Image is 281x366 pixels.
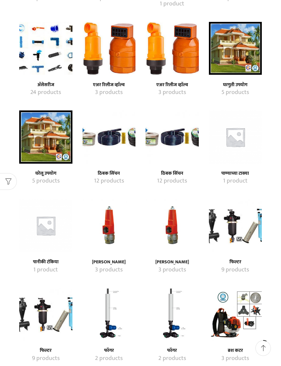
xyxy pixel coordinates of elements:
mark: 1 product [33,266,58,274]
h4: [PERSON_NAME] [90,259,128,265]
a: Visit product category एअर रिलीज व्हाॅल्व [90,82,128,88]
mark: 3 products [221,354,249,363]
a: Visit product category फिल्टर [27,354,65,363]
h4: [PERSON_NAME] [153,259,191,265]
mark: 12 products [94,177,124,186]
a: Visit product category प्रेशर रिलीफ व्हाॅल्व [90,259,128,265]
a: Visit product category प्रेशर रिलीफ व्हाॅल्व [83,199,136,252]
img: एअर रिलीज व्हाॅल्व [83,22,136,75]
a: Visit product category एअर रिलीज व्हाॅल्व [146,22,199,75]
img: पाण्याच्या टाक्या [209,110,262,164]
h4: एअर रिलीज व्हाॅल्व [90,82,128,88]
a: Visit product category घरेलू उपयोग [27,177,65,186]
img: फॉगर [83,288,136,341]
a: Visit product category फॉगर [153,348,191,354]
h4: पानीकी टंकिया [27,259,65,265]
mark: 3 products [158,266,186,274]
a: Visit product category ठिबक सिंचन [90,171,128,176]
h4: एअर रिलीज व्हाॅल्व [153,82,191,88]
mark: 3 products [95,88,123,97]
a: Visit product category फॉगर [83,288,136,341]
mark: 24 products [30,88,61,97]
a: Visit product category अ‍ॅसेसरीज [27,88,65,97]
mark: 9 products [32,354,60,363]
a: Visit product category फॉगर [146,288,199,341]
img: एअर रिलीज व्हाॅल्व [146,22,199,75]
h4: फिल्टर [27,348,65,354]
h4: ठिबक सिंचन [90,171,128,176]
a: Visit product category प्रेशर रिलीफ व्हाॅल्व [90,266,128,274]
mark: 5 products [221,88,249,97]
a: Visit product category घरेलू उपयोग [19,110,72,164]
mark: 2 products [158,354,186,363]
img: प्रेशर रिलीफ व्हाॅल्व [83,199,136,252]
a: Visit product category प्रेशर रिलीफ व्हाॅल्व [146,199,199,252]
a: Visit product category फिल्टर [27,348,65,354]
a: Visit product category अ‍ॅसेसरीज [27,82,65,88]
img: घरेलू उपयोग [19,110,72,164]
h4: फॉगर [153,348,191,354]
img: प्रेशर रिलीफ व्हाॅल्व [146,199,199,252]
a: Visit product category ठिबक सिंचन [83,110,136,164]
a: Visit product category ब्रश कटर [216,354,255,363]
mark: 1 product [223,177,248,186]
a: Visit product category फॉगर [90,348,128,354]
a: Visit product category पाण्याच्या टाक्या [209,110,262,164]
img: ठिबक सिंचन [146,110,199,164]
mark: 3 products [95,266,123,274]
a: Visit product category प्रेशर रिलीफ व्हाॅल्व [153,266,191,274]
a: Visit product category ठिबक सिंचन [90,177,128,186]
a: Visit product category फॉगर [90,354,128,363]
a: Visit product category एअर रिलीज व्हाॅल्व [83,22,136,75]
h4: ठिबक सिंचन [153,171,191,176]
a: Visit product category पाण्याच्या टाक्या [216,171,255,176]
h4: फिल्टर [216,259,255,265]
a: Visit product category अ‍ॅसेसरीज [19,22,72,75]
a: Visit product category फिल्टर [216,259,255,265]
mark: 5 products [32,177,60,186]
a: Visit product category घरगुती उपयोग [216,82,255,88]
img: फॉगर [146,288,199,341]
mark: 2 products [95,354,123,363]
a: Visit product category ठिबक सिंचन [153,177,191,186]
img: ब्रश कटर [209,288,262,341]
img: फिल्टर [19,288,72,341]
a: Visit product category फिल्टर [216,266,255,274]
h4: ब्रश कटर [216,348,255,354]
img: ठिबक सिंचन [83,110,136,164]
h4: अ‍ॅसेसरीज [27,82,65,88]
a: Visit product category पानीकी टंकिया [27,266,65,274]
h4: घरेलू उपयोग [27,171,65,176]
a: Visit product category प्रेशर रिलीफ व्हाॅल्व [153,259,191,265]
a: Visit product category ब्रश कटर [209,288,262,341]
a: Visit product category घरगुती उपयोग [209,22,262,75]
a: Visit product category ठिबक सिंचन [146,110,199,164]
a: Visit product category ब्रश कटर [216,348,255,354]
img: फिल्टर [209,199,262,252]
a: Visit product category फॉगर [153,354,191,363]
a: Visit product category घरेलू उपयोग [27,171,65,176]
a: Visit product category फिल्टर [209,199,262,252]
img: अ‍ॅसेसरीज [19,22,72,75]
a: Visit product category पानीकी टंकिया [19,199,72,252]
a: Visit product category ठिबक सिंचन [153,171,191,176]
h4: घरगुती उपयोग [216,82,255,88]
img: घरगुती उपयोग [209,22,262,75]
mark: 9 products [221,266,249,274]
a: Visit product category पाण्याच्या टाक्या [216,177,255,186]
mark: 3 products [158,88,186,97]
mark: 12 products [157,177,187,186]
h4: फॉगर [90,348,128,354]
a: Visit product category पानीकी टंकिया [27,259,65,265]
a: Visit product category एअर रिलीज व्हाॅल्व [90,88,128,97]
a: Visit product category एअर रिलीज व्हाॅल्व [153,82,191,88]
img: पानीकी टंकिया [19,199,72,252]
h4: पाण्याच्या टाक्या [216,171,255,176]
a: Visit product category घरगुती उपयोग [216,88,255,97]
a: Visit product category एअर रिलीज व्हाॅल्व [153,88,191,97]
a: Visit product category फिल्टर [19,288,72,341]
